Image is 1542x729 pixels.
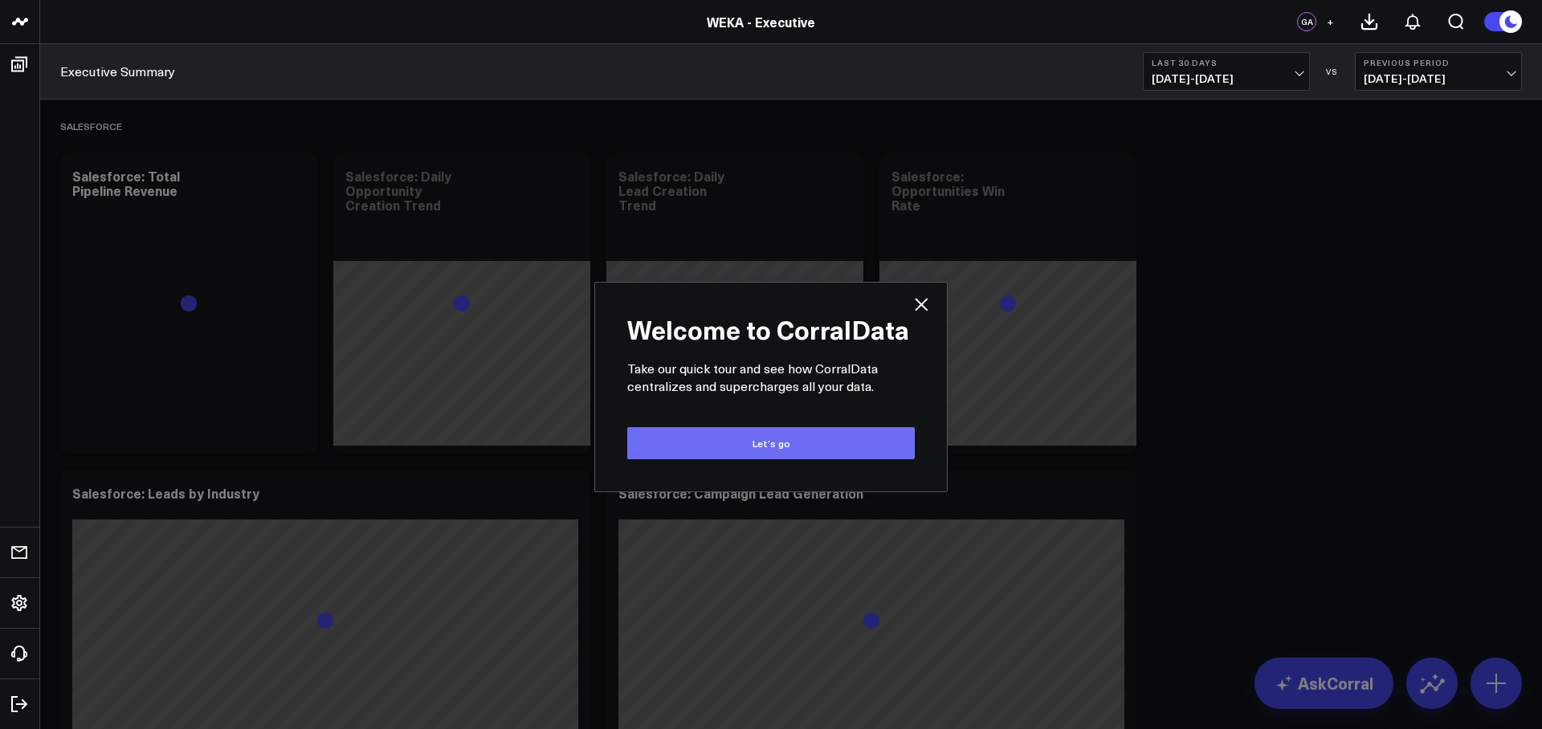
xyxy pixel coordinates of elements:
[1143,52,1310,91] button: Last 30 Days[DATE]-[DATE]
[1320,12,1340,31] button: +
[1318,67,1347,76] div: VS
[60,63,175,80] a: Executive Summary
[627,360,915,395] p: Take our quick tour and see how CorralData centralizes and supercharges all your data.
[1297,12,1316,31] div: GA
[1152,72,1301,85] span: [DATE] - [DATE]
[627,315,915,344] h2: Welcome to CorralData
[627,427,915,459] button: Let’s go
[1364,72,1513,85] span: [DATE] - [DATE]
[1355,52,1522,91] button: Previous Period[DATE]-[DATE]
[1364,58,1513,67] b: Previous Period
[707,13,815,31] a: WEKA - Executive
[1327,16,1334,27] span: +
[1152,58,1301,67] b: Last 30 Days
